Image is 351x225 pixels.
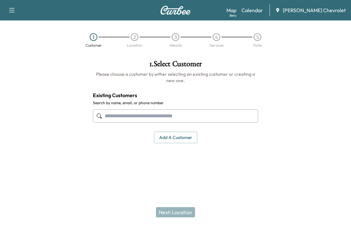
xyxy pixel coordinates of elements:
[93,91,258,99] h4: Existing Customers
[253,43,262,47] div: Date
[241,6,263,14] a: Calendar
[226,6,236,14] a: MapBeta
[209,43,224,47] div: Services
[86,43,102,47] div: Customer
[93,60,258,71] h1: 1 . Select Customer
[230,13,236,18] div: Beta
[254,33,261,41] div: 5
[93,100,258,105] label: Search by name, email, or phone number
[93,71,258,84] h6: Please choose a customer by either selecting an existing customer or creating a new one.
[172,33,179,41] div: 3
[160,6,191,15] img: Curbee Logo
[213,33,220,41] div: 4
[154,132,197,144] button: Add a customer
[90,33,97,41] div: 1
[169,43,182,47] div: Vehicle
[127,43,142,47] div: Location
[131,33,138,41] div: 2
[283,6,346,14] span: [PERSON_NAME] Chevrolet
